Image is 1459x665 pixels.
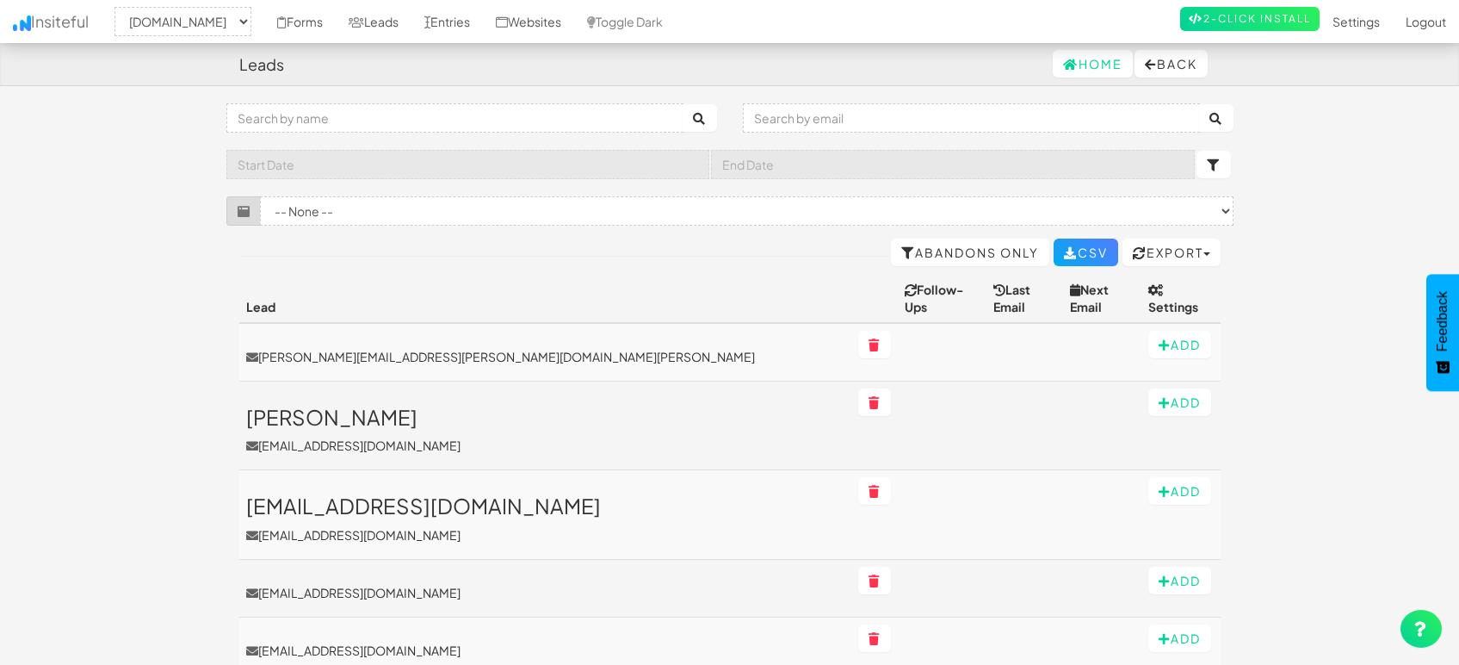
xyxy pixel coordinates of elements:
[1148,567,1211,594] button: Add
[1148,477,1211,505] button: Add
[1435,291,1450,351] span: Feedback
[1053,50,1133,78] a: Home
[246,437,845,454] p: [EMAIL_ADDRESS][DOMAIN_NAME]
[246,406,845,454] a: [PERSON_NAME][EMAIL_ADDRESS][DOMAIN_NAME]
[239,274,852,323] th: Lead
[711,150,1195,179] input: End Date
[898,274,986,323] th: Follow-Ups
[1134,50,1208,78] button: Back
[246,494,845,517] h3: [EMAIL_ADDRESS][DOMAIN_NAME]
[1180,7,1320,31] a: 2-Click Install
[13,16,31,31] img: icon.png
[246,526,845,544] p: [EMAIL_ADDRESS][DOMAIN_NAME]
[246,494,845,543] a: [EMAIL_ADDRESS][DOMAIN_NAME][EMAIL_ADDRESS][DOMAIN_NAME]
[246,584,845,601] a: [EMAIL_ADDRESS][DOMAIN_NAME]
[226,150,710,179] input: Start Date
[239,56,284,73] h4: Leads
[246,348,845,365] a: [PERSON_NAME][EMAIL_ADDRESS][PERSON_NAME][DOMAIN_NAME][PERSON_NAME]
[1141,274,1220,323] th: Settings
[1148,625,1211,652] button: Add
[891,239,1049,266] a: Abandons Only
[1063,274,1141,323] th: Next Email
[743,103,1200,133] input: Search by email
[246,406,845,428] h3: [PERSON_NAME]
[226,103,683,133] input: Search by name
[1148,331,1211,358] button: Add
[1054,239,1118,266] a: CSV
[246,642,845,659] a: [EMAIL_ADDRESS][DOMAIN_NAME]
[1122,239,1221,266] button: Export
[986,274,1063,323] th: Last Email
[1148,388,1211,416] button: Add
[1426,274,1459,391] button: Feedback - Show survey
